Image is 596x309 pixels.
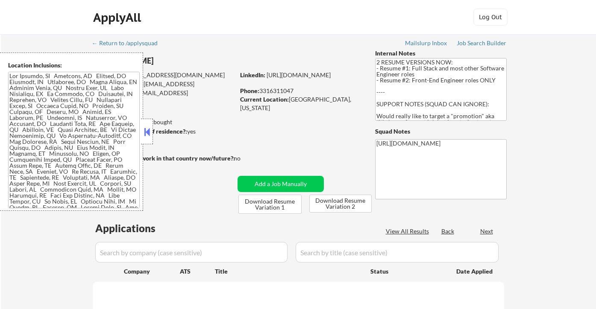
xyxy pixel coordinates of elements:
[240,71,265,79] strong: LinkedIn:
[8,61,140,70] div: Location Inclusions:
[180,267,215,276] div: ATS
[124,267,180,276] div: Company
[93,89,235,105] div: [EMAIL_ADDRESS][DOMAIN_NAME]
[93,55,268,66] div: [PERSON_NAME]
[457,40,507,46] div: Job Search Builder
[441,227,455,236] div: Back
[457,40,507,48] a: Job Search Builder
[93,71,235,79] div: [EMAIL_ADDRESS][DOMAIN_NAME]
[386,227,432,236] div: View All Results
[375,127,507,136] div: Squad Notes
[92,40,166,48] a: ← Return to /applysquad
[92,127,232,136] div: yes
[92,40,166,46] div: ← Return to /applysquad
[405,40,448,48] a: Mailslurp Inbox
[93,154,235,162] strong: Will need Visa to work in that country now/future?:
[92,118,235,126] div: 258 sent / 413 bought
[405,40,448,46] div: Mailslurp Inbox
[238,176,324,192] button: Add a Job Manually
[456,267,494,276] div: Date Applied
[296,242,499,262] input: Search by title (case sensitive)
[240,87,259,94] strong: Phone:
[309,195,372,213] button: Download Resume Variation 2
[480,227,494,236] div: Next
[473,9,508,26] button: Log Out
[95,223,180,233] div: Applications
[95,242,288,262] input: Search by company (case sensitive)
[370,263,444,279] div: Status
[240,87,361,95] div: 3316311047
[238,195,302,214] button: Download Resume Variation 1
[234,154,258,163] div: no
[240,96,289,103] strong: Current Location:
[93,80,235,96] div: [EMAIL_ADDRESS][DOMAIN_NAME]
[215,267,362,276] div: Title
[267,71,331,79] a: [URL][DOMAIN_NAME]
[240,95,361,112] div: [GEOGRAPHIC_DATA], [US_STATE]
[93,10,144,25] div: ApplyAll
[375,49,507,58] div: Internal Notes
